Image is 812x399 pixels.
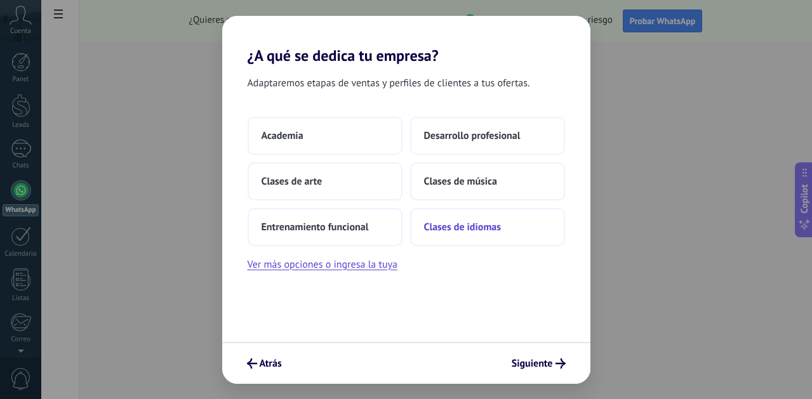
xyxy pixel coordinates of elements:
[248,256,397,273] button: Ver más opciones o ingresa la tuya
[248,75,530,91] span: Adaptaremos etapas de ventas y perfiles de clientes a tus ofertas.
[410,162,565,200] button: Clases de música
[512,359,553,368] span: Siguiente
[410,208,565,246] button: Clases de idiomas
[410,117,565,155] button: Desarrollo profesional
[262,221,369,233] span: Entrenamiento funcional
[424,221,501,233] span: Clases de idiomas
[241,353,288,374] button: Atrás
[222,16,590,65] h2: ¿A qué se dedica tu empresa?
[248,117,403,155] button: Academia
[506,353,571,374] button: Siguiente
[262,175,323,188] span: Clases de arte
[424,129,521,142] span: Desarrollo profesional
[424,175,497,188] span: Clases de música
[262,129,303,142] span: Academia
[248,162,403,200] button: Clases de arte
[248,208,403,246] button: Entrenamiento funcional
[260,359,282,368] span: Atrás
